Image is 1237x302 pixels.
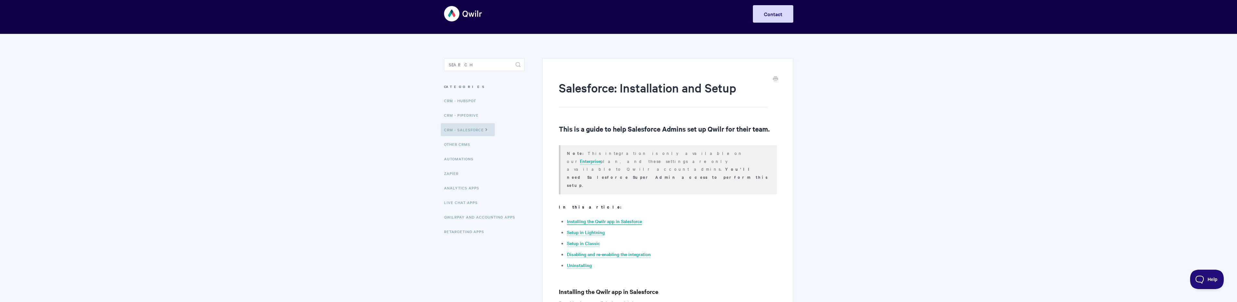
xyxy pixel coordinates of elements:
[444,81,525,92] h3: Categories
[567,251,651,258] a: Disabling and re-enabling the integration
[444,138,475,151] a: Other CRMs
[567,218,642,225] a: Installing the Qwilr app in Salesforce
[567,229,605,236] a: Setup in Lightning
[567,240,600,247] a: Setup in Classic
[444,167,463,180] a: Zapier
[559,204,625,210] b: In this article:
[753,5,793,23] a: Contact
[559,287,776,296] h3: Installing the Qwilr app in Salesforce
[444,196,483,209] a: Live Chat Apps
[444,2,483,26] img: Qwilr Help Center
[1190,270,1224,289] iframe: Toggle Customer Support
[444,58,525,71] input: Search
[444,109,483,122] a: CRM - Pipedrive
[444,210,520,223] a: QwilrPay and Accounting Apps
[567,166,768,188] strong: You'll need Salesforce Super Admin access to perform this setup
[444,181,484,194] a: Analytics Apps
[444,94,481,107] a: CRM - HubSpot
[559,124,776,134] h2: This is a guide to help Salesforce Admins set up Qwilr for their team.
[580,158,601,165] a: Enterprise
[567,262,592,269] a: Uninstalling
[567,150,588,156] strong: Note:
[441,123,495,136] a: CRM - Salesforce
[567,149,768,189] p: This integration is only available on our plan, and these settings are only available to Qwilr ac...
[444,225,489,238] a: Retargeting Apps
[444,152,478,165] a: Automations
[773,76,778,83] a: Print this Article
[559,80,767,107] h1: Salesforce: Installation and Setup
